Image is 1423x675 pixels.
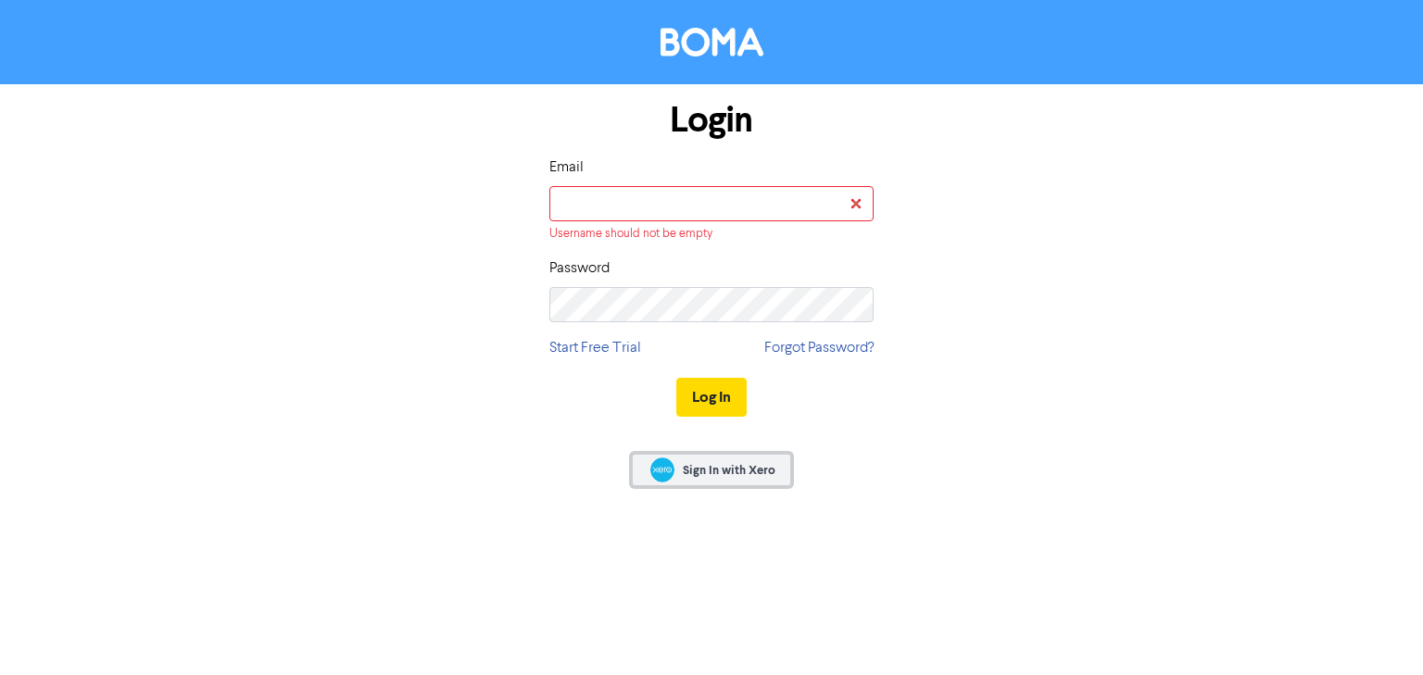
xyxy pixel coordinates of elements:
a: Forgot Password? [764,337,874,359]
a: Start Free Trial [549,337,641,359]
div: Username should not be empty [549,225,874,243]
label: Email [549,156,584,179]
iframe: Chat Widget [1330,586,1423,675]
button: Log In [676,378,747,417]
img: BOMA Logo [661,28,763,56]
h1: Login [549,99,874,142]
label: Password [549,257,610,280]
span: Sign In with Xero [683,462,775,479]
img: Xero logo [650,457,674,482]
a: Sign In with Xero [632,454,791,486]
